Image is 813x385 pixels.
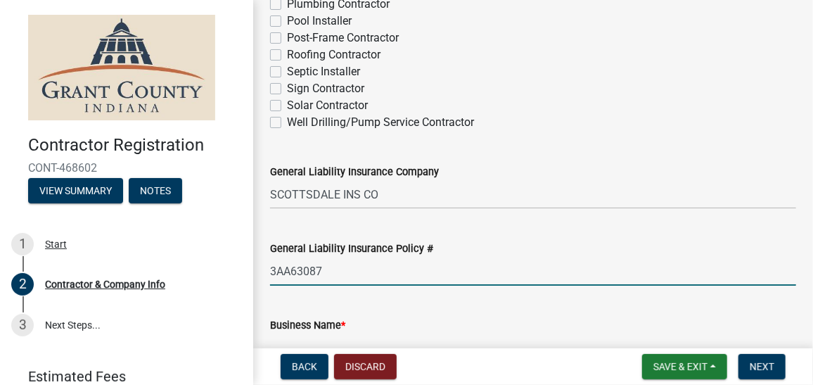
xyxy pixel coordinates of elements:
img: Grant County, Indiana [28,15,215,120]
div: 1 [11,233,34,255]
button: View Summary [28,178,123,203]
div: 3 [11,314,34,336]
span: Save & Exit [653,361,708,372]
button: Next [738,354,786,379]
span: Next [750,361,774,372]
h4: Contractor Registration [28,135,242,156]
span: Back [292,361,317,372]
div: Start [45,239,67,249]
span: CONT-468602 [28,161,225,175]
label: Well Drilling/Pump Service Contractor [287,114,474,131]
label: Solar Contractor [287,97,368,114]
div: 2 [11,273,34,296]
button: Save & Exit [642,354,727,379]
button: Notes [129,178,182,203]
label: General Liability Insurance Company [270,168,439,177]
wm-modal-confirm: Summary [28,186,123,197]
label: Post-Frame Contractor [287,30,399,46]
button: Back [281,354,328,379]
button: Discard [334,354,397,379]
label: Roofing Contractor [287,46,380,63]
wm-modal-confirm: Notes [129,186,182,197]
div: Contractor & Company Info [45,279,165,289]
label: General Liability Insurance Policy # [270,244,433,254]
label: Business Name [270,321,345,331]
label: Septic Installer [287,63,360,80]
label: Pool Installer [287,13,352,30]
label: Sign Contractor [287,80,364,97]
